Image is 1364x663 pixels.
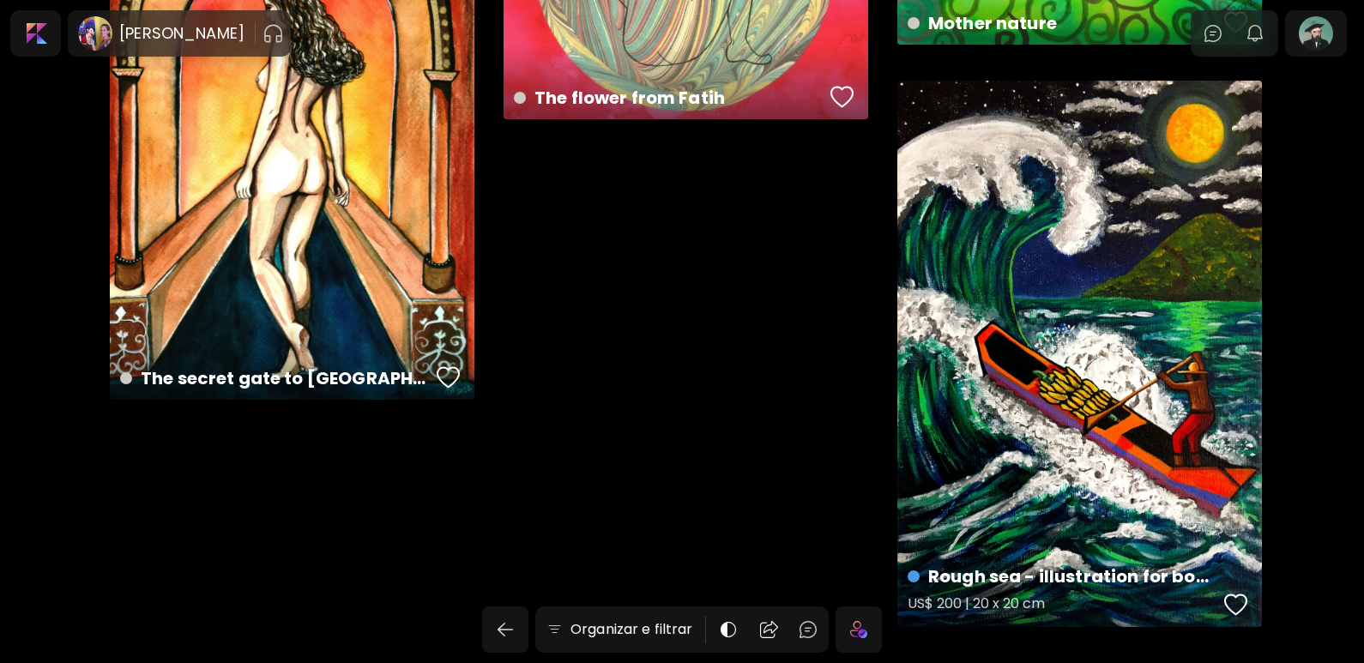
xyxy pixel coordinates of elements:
button: pauseOutline IconGradient Icon [263,20,284,47]
img: chatIcon [798,619,818,640]
h6: Organizar e filtrar [570,619,692,640]
h6: [PERSON_NAME] [119,23,244,44]
a: Rough sea - illustration for book coverUS$ 200 | 20 x 20 cmfavoriteshttps://cdn.kaleido.art/CDN/A... [897,81,1262,627]
button: favorites [432,360,465,395]
button: favorites [1220,5,1252,39]
button: favorites [826,80,859,114]
button: bellIcon [1240,19,1270,48]
h4: Rough sea - illustration for book cover [908,564,1218,589]
a: back [482,606,535,653]
h4: The flower from Fatih [514,85,824,111]
button: back [482,606,528,653]
img: bellIcon [1245,23,1265,44]
img: chatIcon [1203,23,1223,44]
img: back [495,619,516,640]
h4: Mother nature [908,10,1218,36]
h5: US$ 200 | 20 x 20 cm [908,589,1218,624]
img: icon [850,621,867,638]
button: favorites [1220,588,1252,622]
h4: The secret gate to [GEOGRAPHIC_DATA] [120,365,431,391]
